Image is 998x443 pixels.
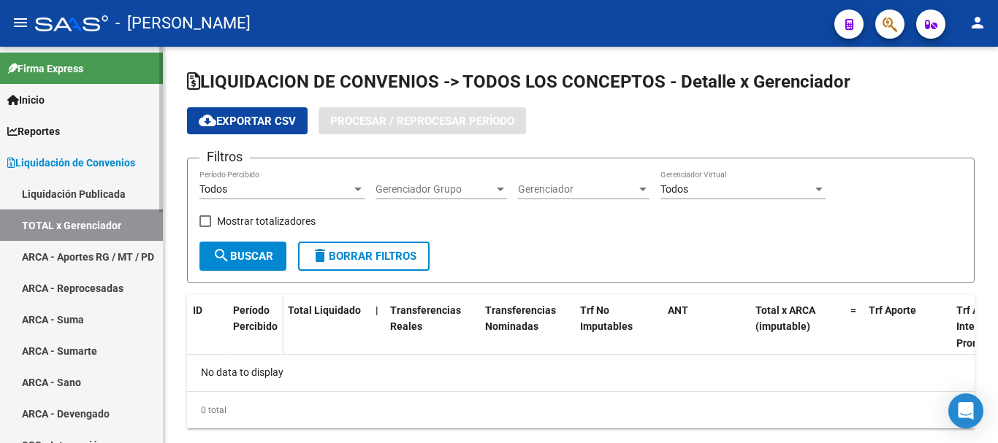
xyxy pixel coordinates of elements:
[485,304,556,333] span: Transferencias Nominadas
[376,183,494,196] span: Gerenciador Grupo
[311,250,416,263] span: Borrar Filtros
[390,304,461,333] span: Transferencias Reales
[850,304,856,316] span: =
[660,183,688,195] span: Todos
[969,14,986,31] mat-icon: person
[187,72,850,92] span: LIQUIDACION DE CONVENIOS -> TODOS LOS CONCEPTOS - Detalle x Gerenciador
[845,295,863,359] datatable-header-cell: =
[7,92,45,108] span: Inicio
[227,295,282,356] datatable-header-cell: Período Percibido
[755,304,815,333] span: Total x ARCA (imputable)
[319,107,526,134] button: Procesar / Reprocesar período
[311,247,329,264] mat-icon: delete
[187,295,227,356] datatable-header-cell: ID
[580,304,633,333] span: Trf No Imputables
[217,212,316,230] span: Mostrar totalizadores
[199,242,286,271] button: Buscar
[479,295,574,359] datatable-header-cell: Transferencias Nominadas
[199,112,216,129] mat-icon: cloud_download
[330,115,514,128] span: Procesar / Reprocesar período
[213,247,230,264] mat-icon: search
[376,304,378,316] span: |
[574,295,662,359] datatable-header-cell: Trf No Imputables
[7,61,83,77] span: Firma Express
[187,392,975,428] div: 0 total
[948,393,983,428] div: Open Intercom Messenger
[12,14,29,31] mat-icon: menu
[869,304,916,316] span: Trf Aporte
[282,295,370,359] datatable-header-cell: Total Liquidado
[213,250,273,263] span: Buscar
[199,115,296,128] span: Exportar CSV
[863,295,951,359] datatable-header-cell: Trf Aporte
[233,304,278,333] span: Período Percibido
[298,242,430,271] button: Borrar Filtros
[7,123,60,139] span: Reportes
[199,147,250,167] h3: Filtros
[750,295,845,359] datatable-header-cell: Total x ARCA (imputable)
[187,355,975,391] div: No data to display
[384,295,479,359] datatable-header-cell: Transferencias Reales
[288,304,361,316] span: Total Liquidado
[370,295,384,359] datatable-header-cell: |
[193,304,202,316] span: ID
[199,183,227,195] span: Todos
[518,183,636,196] span: Gerenciador
[668,304,688,316] span: ANT
[115,7,251,39] span: - [PERSON_NAME]
[7,155,135,171] span: Liquidación de Convenios
[187,107,308,134] button: Exportar CSV
[662,295,750,359] datatable-header-cell: ANT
